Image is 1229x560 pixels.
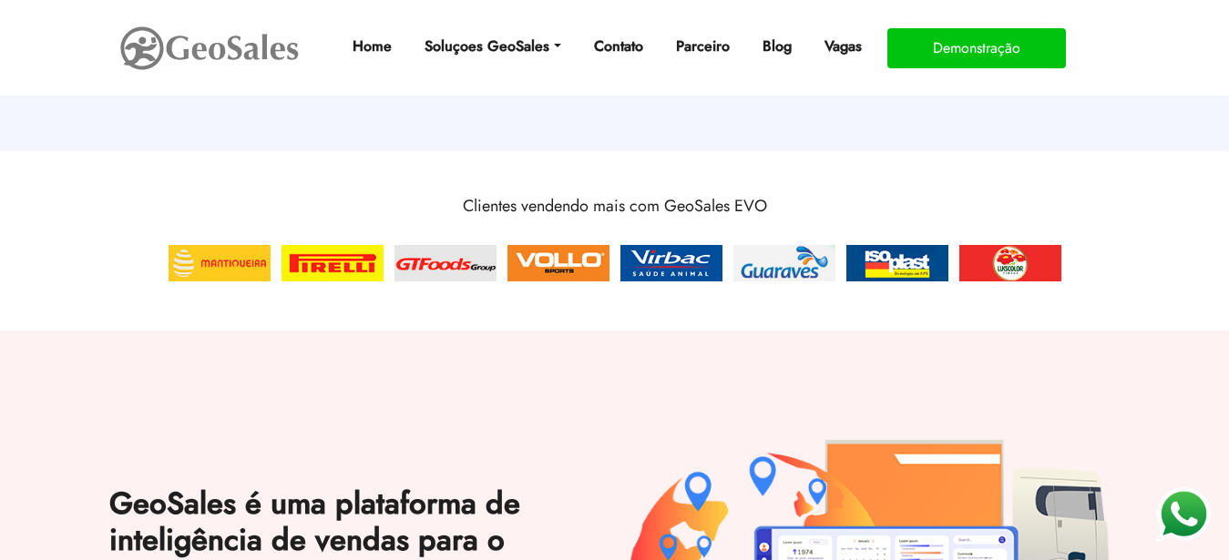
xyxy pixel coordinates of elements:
[730,241,839,285] img: Delrio
[669,28,737,65] a: Parceiro
[109,197,1121,226] h3: Clientes vendendo mais com GeoSales EVO
[278,241,387,285] img: Pirelli
[165,241,274,285] img: Mantiqueira
[887,28,1066,68] button: Demonstração
[118,23,301,74] img: GeoSales
[504,241,613,285] img: Vollo
[843,241,952,285] img: Isoplast
[345,28,399,65] a: Home
[417,28,568,65] a: Soluçoes GeoSales
[817,28,869,65] a: Vagas
[617,241,726,285] img: Virbac
[956,241,1065,285] img: Lukscolor
[587,28,650,65] a: Contato
[391,241,500,285] img: GTFoods
[1156,487,1211,542] img: WhatsApp
[755,28,799,65] a: Blog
